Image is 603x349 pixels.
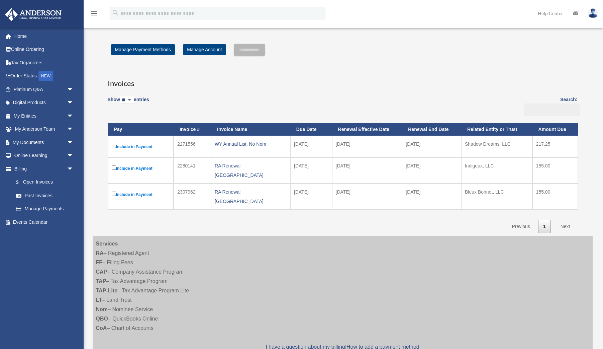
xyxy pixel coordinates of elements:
td: 2271556 [174,136,211,157]
img: User Pic [588,8,598,18]
td: [DATE] [332,184,402,210]
th: Invoice #: activate to sort column ascending [174,123,211,136]
th: Related Entity or Trust: activate to sort column ascending [461,123,532,136]
label: Include in Payment [112,164,170,172]
select: Showentries [120,96,134,104]
a: Manage Payments [9,202,80,216]
input: Include in Payment [112,165,116,170]
span: arrow_drop_down [67,149,80,163]
td: [DATE] [290,184,332,210]
a: Previous [507,220,535,233]
a: Platinum Q&Aarrow_drop_down [5,83,84,96]
a: Next [556,220,575,233]
img: Anderson Advisors Platinum Portal [3,8,64,21]
a: My Entitiesarrow_drop_down [5,109,84,123]
a: Order StatusNEW [5,69,84,83]
th: Due Date: activate to sort column ascending [290,123,332,136]
span: arrow_drop_down [67,96,80,110]
strong: CoA [96,325,107,331]
th: Amount Due: activate to sort column ascending [532,123,578,136]
a: $Open Invoices [9,176,77,189]
h3: Invoices [108,72,578,89]
td: 155.00 [532,184,578,210]
th: Invoice Name: activate to sort column ascending [211,123,290,136]
td: 2280141 [174,157,211,184]
th: Renewal End Date: activate to sort column ascending [402,123,461,136]
th: Renewal Effective Date: activate to sort column ascending [332,123,402,136]
i: search [112,9,119,16]
td: [DATE] [290,157,332,184]
strong: Nom [96,306,108,312]
strong: QBO [96,316,108,322]
div: RA Renewal [GEOGRAPHIC_DATA] [215,187,287,206]
a: menu [90,12,98,17]
td: Indigeux, LLC [461,157,532,184]
strong: TAP [96,278,106,284]
a: Manage Payment Methods [111,44,175,55]
a: Billingarrow_drop_down [5,162,80,176]
td: Shadow Dreams, LLC [461,136,532,157]
td: [DATE] [290,136,332,157]
strong: RA [96,250,104,256]
strong: FF [96,260,103,265]
strong: CAP [96,269,107,275]
a: Digital Productsarrow_drop_down [5,96,84,110]
td: [DATE] [402,184,461,210]
span: $ [20,178,23,187]
label: Include in Payment [112,142,170,151]
input: Include in Payment [112,144,116,148]
label: Include in Payment [112,190,170,199]
span: arrow_drop_down [67,136,80,149]
span: arrow_drop_down [67,123,80,136]
th: Pay: activate to sort column descending [108,123,174,136]
i: menu [90,9,98,17]
div: WY Annual List, No Nom [215,139,287,149]
label: Show entries [108,95,149,111]
td: [DATE] [402,157,461,184]
a: Online Ordering [5,43,84,56]
a: Manage Account [183,44,226,55]
span: arrow_drop_down [67,83,80,96]
a: My Anderson Teamarrow_drop_down [5,123,84,136]
input: Search: [524,103,580,116]
a: My Documentsarrow_drop_down [5,136,84,149]
strong: LT [96,297,102,303]
input: Include in Payment [112,192,116,196]
td: 2307962 [174,184,211,210]
td: [DATE] [332,157,402,184]
td: 155.00 [532,157,578,184]
a: Online Learningarrow_drop_down [5,149,84,162]
label: Search: [522,95,578,116]
a: Events Calendar [5,215,84,229]
a: Home [5,29,84,43]
strong: Services [96,241,118,247]
td: 217.25 [532,136,578,157]
td: [DATE] [402,136,461,157]
div: NEW [38,71,53,81]
span: arrow_drop_down [67,162,80,176]
div: RA Renewal [GEOGRAPHIC_DATA] [215,161,287,180]
td: [DATE] [332,136,402,157]
strong: TAP-Lite [96,288,118,293]
a: 1 [538,220,551,233]
span: arrow_drop_down [67,109,80,123]
a: Tax Organizers [5,56,84,69]
td: Bleux Bonnet, LLC [461,184,532,210]
a: Past Invoices [9,189,80,202]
